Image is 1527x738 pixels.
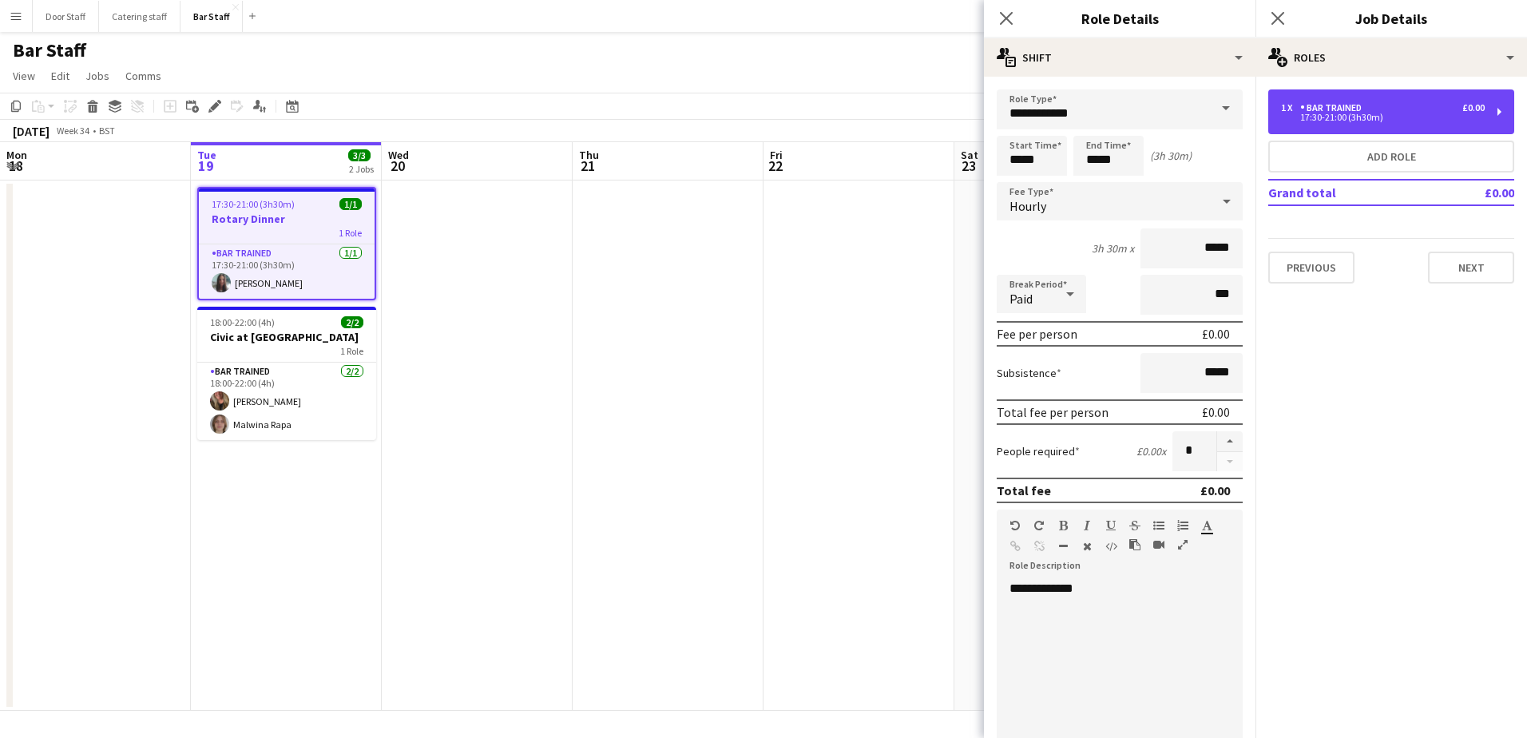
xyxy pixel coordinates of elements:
[1201,519,1212,532] button: Text Color
[1129,519,1140,532] button: Strikethrough
[1255,38,1527,77] div: Roles
[348,149,371,161] span: 3/3
[33,1,99,32] button: Door Staff
[1177,519,1188,532] button: Ordered List
[1105,519,1116,532] button: Underline
[1057,540,1069,553] button: Horizontal Line
[341,316,363,328] span: 2/2
[1150,149,1192,163] div: (3h 30m)
[984,38,1255,77] div: Shift
[1136,444,1166,458] div: £0.00 x
[1428,252,1514,284] button: Next
[1281,113,1485,121] div: 17:30-21:00 (3h30m)
[997,444,1080,458] label: People required
[195,157,216,175] span: 19
[1438,180,1514,205] td: £0.00
[53,125,93,137] span: Week 34
[13,69,35,83] span: View
[388,148,409,162] span: Wed
[1300,102,1368,113] div: Bar trained
[339,198,362,210] span: 1/1
[1105,540,1116,553] button: HTML Code
[1268,252,1354,284] button: Previous
[197,148,216,162] span: Tue
[1009,198,1046,214] span: Hourly
[4,157,27,175] span: 18
[767,157,783,175] span: 22
[199,244,375,299] app-card-role: Bar trained1/117:30-21:00 (3h30m)[PERSON_NAME]
[1009,519,1021,532] button: Undo
[1177,538,1188,551] button: Fullscreen
[1092,241,1134,256] div: 3h 30m x
[1255,8,1527,29] h3: Job Details
[997,366,1061,380] label: Subsistence
[349,163,374,175] div: 2 Jobs
[99,125,115,137] div: BST
[13,123,50,139] div: [DATE]
[770,148,783,162] span: Fri
[997,482,1051,498] div: Total fee
[1202,326,1230,342] div: £0.00
[197,363,376,440] app-card-role: Bar trained2/218:00-22:00 (4h)[PERSON_NAME]Malwina Rapa
[79,65,116,86] a: Jobs
[340,345,363,357] span: 1 Role
[1202,404,1230,420] div: £0.00
[579,148,599,162] span: Thu
[1217,431,1243,452] button: Increase
[85,69,109,83] span: Jobs
[1268,180,1438,205] td: Grand total
[386,157,409,175] span: 20
[958,157,978,175] span: 23
[197,187,376,300] app-job-card: 17:30-21:00 (3h30m)1/1Rotary Dinner1 RoleBar trained1/117:30-21:00 (3h30m)[PERSON_NAME]
[197,307,376,440] app-job-card: 18:00-22:00 (4h)2/2Civic at [GEOGRAPHIC_DATA]1 RoleBar trained2/218:00-22:00 (4h)[PERSON_NAME]Mal...
[1200,482,1230,498] div: £0.00
[1081,519,1093,532] button: Italic
[45,65,76,86] a: Edit
[997,326,1077,342] div: Fee per person
[1268,141,1514,173] button: Add role
[197,330,376,344] h3: Civic at [GEOGRAPHIC_DATA]
[199,212,375,226] h3: Rotary Dinner
[99,1,180,32] button: Catering staff
[1153,519,1164,532] button: Unordered List
[6,148,27,162] span: Mon
[180,1,243,32] button: Bar Staff
[577,157,599,175] span: 21
[961,148,978,162] span: Sat
[1009,291,1033,307] span: Paid
[984,8,1255,29] h3: Role Details
[1153,538,1164,551] button: Insert video
[1057,519,1069,532] button: Bold
[212,198,295,210] span: 17:30-21:00 (3h30m)
[125,69,161,83] span: Comms
[339,227,362,239] span: 1 Role
[119,65,168,86] a: Comms
[1081,540,1093,553] button: Clear Formatting
[1129,538,1140,551] button: Paste as plain text
[6,65,42,86] a: View
[13,38,86,62] h1: Bar Staff
[997,404,1109,420] div: Total fee per person
[1281,102,1300,113] div: 1 x
[1033,519,1045,532] button: Redo
[1462,102,1485,113] div: £0.00
[210,316,275,328] span: 18:00-22:00 (4h)
[51,69,69,83] span: Edit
